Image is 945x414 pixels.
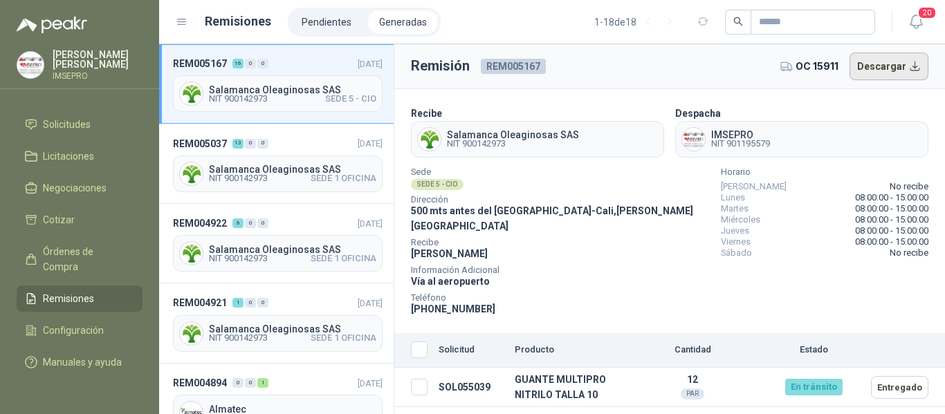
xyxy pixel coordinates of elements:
[762,368,865,407] td: En tránsito
[903,10,928,35] button: 20
[796,59,838,74] span: OC 15911
[447,130,579,140] span: Salamanca Oleaginosas SAS
[232,218,244,228] div: 6
[17,238,143,280] a: Órdenes de Compra
[159,204,394,283] a: REM004922600[DATE] Company LogoSalamanca Oleaginosas SASNIT 900142973SEDE 1 OFICINA
[325,95,376,103] span: SEDE 5 - CIO
[721,236,751,247] span: Viernes
[180,82,203,105] img: Company Logo
[209,324,376,334] span: Salamanca Oleaginosas SAS
[245,298,256,308] div: 0
[43,149,94,164] span: Licitaciones
[291,10,363,34] a: Pendientes
[232,139,244,149] div: 13
[245,378,256,388] div: 0
[721,192,745,203] span: Lunes
[173,375,227,391] span: REM004894
[209,404,376,414] span: Almatec
[890,181,928,192] span: No recibe
[257,298,268,308] div: 0
[721,214,760,225] span: Miércoles
[721,225,749,236] span: Jueves
[209,174,268,182] span: NIT 900142973
[209,85,376,95] span: Salamanca Oleaginosas SAS
[17,317,143,344] a: Configuración
[17,17,87,33] img: Logo peakr
[711,140,770,148] span: NIT 901195579
[205,12,271,31] h1: Remisiones
[785,379,843,395] div: En tránsito
[257,218,268,228] div: 0
[411,303,495,314] span: [PHONE_NUMBER]
[721,203,749,214] span: Martes
[159,283,394,363] a: REM004921100[DATE] Company LogoSalamanca Oleaginosas SASNIT 900142973SEDE 1 OFICINA
[721,169,928,176] span: Horario
[855,214,928,225] span: 08:00:00 - 15:00:00
[855,192,928,203] span: 08:00:00 - 15:00:00
[623,333,762,368] th: Cantidad
[209,164,376,174] span: Salamanca Oleaginosas SAS
[232,59,244,68] div: 16
[173,56,227,71] span: REM005167
[311,334,376,342] span: SEDE 1 OFICINA
[17,349,143,375] a: Manuales y ayuda
[159,124,394,203] a: REM0050371300[DATE] Company LogoSalamanca Oleaginosas SASNIT 900142973SEDE 1 OFICINA
[159,44,394,124] a: REM0051671600[DATE] Company LogoSalamanca Oleaginosas SASNIT 900142973SEDE 5 - CIO
[411,267,710,274] span: Información Adicional
[17,52,44,78] img: Company Logo
[855,203,928,214] span: 08:00:00 - 15:00:00
[180,162,203,185] img: Company Logo
[433,368,509,407] td: SOL055039
[433,333,509,368] th: Solicitud
[481,59,546,74] span: REM005167
[358,59,383,69] span: [DATE]
[43,117,91,132] span: Solicitudes
[43,212,75,227] span: Cotizar
[43,291,94,306] span: Remisiones
[411,205,693,232] span: 500 mts antes del [GEOGRAPHIC_DATA] - Cali , [PERSON_NAME][GEOGRAPHIC_DATA]
[411,196,710,203] span: Dirección
[447,140,579,148] span: NIT 900142973
[733,17,743,26] span: search
[173,295,227,310] span: REM004921
[173,136,227,151] span: REM005037
[173,216,227,231] span: REM004922
[17,111,143,138] a: Solicitudes
[180,242,203,265] img: Company Logo
[209,95,268,103] span: NIT 900142973
[209,254,268,263] span: NIT 900142973
[368,10,438,34] a: Generadas
[509,333,623,368] th: Producto
[232,298,244,308] div: 1
[871,376,928,399] button: Entregado
[411,239,710,246] span: Recibe
[53,72,143,80] p: IMSEPRO
[232,378,244,388] div: 0
[257,59,268,68] div: 0
[358,218,383,229] span: [DATE]
[17,143,143,169] a: Licitaciones
[509,368,623,407] td: GUANTE MULTIPRO NITRILO TALLA 10
[855,236,928,247] span: 08:00:00 - 15:00:00
[311,174,376,182] span: SEDE 1 OFICINA
[411,276,490,287] span: Vía al aeropuerto
[358,378,383,388] span: [DATE]
[43,180,107,196] span: Negociaciones
[675,108,721,119] b: Despacha
[17,175,143,201] a: Negociaciones
[418,128,441,151] img: Company Logo
[850,53,929,80] button: Descargar
[180,322,203,345] img: Company Logo
[762,333,865,368] th: Estado
[917,6,937,19] span: 20
[209,245,376,254] span: Salamanca Oleaginosas SAS
[257,378,268,388] div: 1
[411,169,710,176] span: Sede
[394,333,433,368] th: Seleccionar/deseleccionar
[245,218,256,228] div: 0
[855,225,928,236] span: 08:00:00 - 15:00:00
[53,50,143,69] p: [PERSON_NAME] [PERSON_NAME]
[43,355,122,370] span: Manuales y ayuda
[411,179,464,190] div: SEDE 5 - CIO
